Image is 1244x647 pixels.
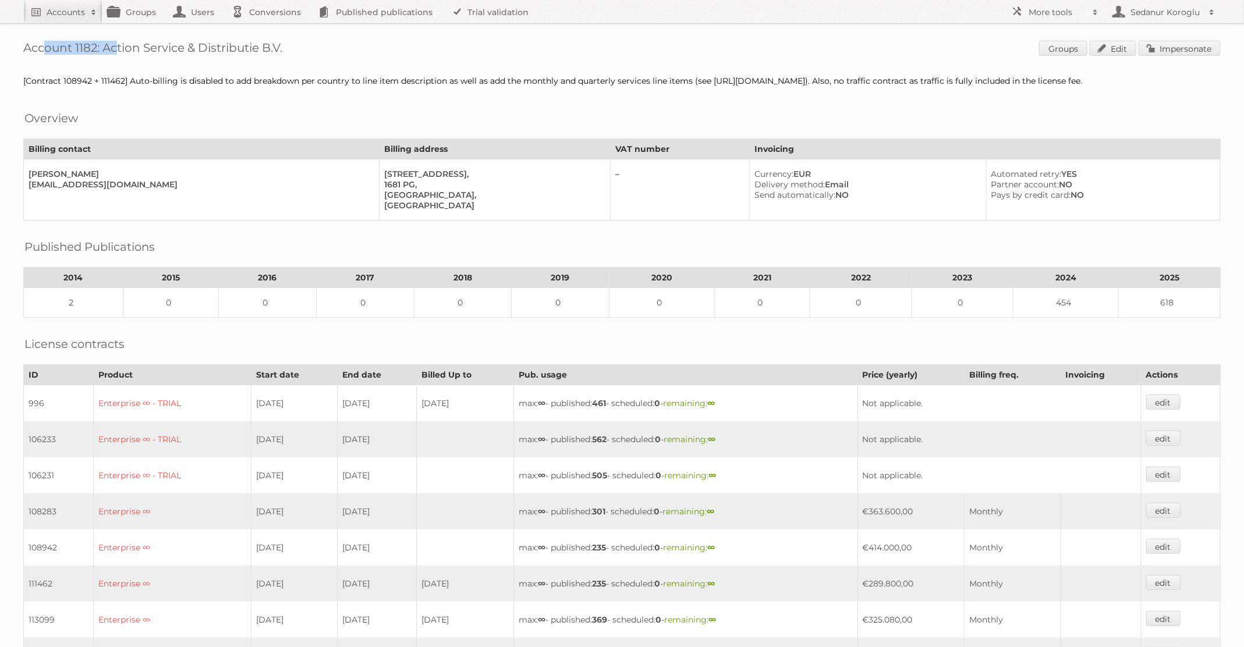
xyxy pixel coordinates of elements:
th: Billing contact [24,139,380,159]
td: [DATE] [417,566,514,602]
td: [DATE] [337,602,416,638]
td: 0 [219,288,317,318]
td: [DATE] [337,457,416,493]
th: End date [337,365,416,385]
td: [DATE] [251,457,338,493]
td: 0 [912,288,1013,318]
strong: 235 [592,542,606,553]
th: Billing address [379,139,611,159]
strong: 0 [655,434,661,445]
strong: ∞ [707,542,715,553]
th: Pub. usage [514,365,858,385]
td: 618 [1119,288,1221,318]
th: 2023 [912,268,1013,288]
td: 996 [24,385,94,422]
td: 0 [123,288,219,318]
strong: ∞ [708,614,716,625]
strong: 369 [592,614,607,625]
div: YES [991,169,1211,179]
strong: ∞ [707,506,714,517]
td: 111462 [24,566,94,602]
td: Enterprise ∞ - TRIAL [94,385,251,422]
td: max: - published: - scheduled: - [514,457,858,493]
strong: ∞ [707,398,715,408]
span: remaining: [664,434,715,445]
span: Send automatically: [754,190,835,200]
td: – [611,159,750,221]
th: Billing freq. [965,365,1061,385]
strong: ∞ [708,434,715,445]
div: NO [754,190,976,200]
span: remaining: [664,614,716,625]
a: Impersonate [1139,41,1221,56]
a: edit [1146,611,1181,626]
th: VAT number [611,139,750,159]
span: Partner account: [991,179,1059,190]
h2: Accounts [47,6,85,18]
td: 0 [316,288,414,318]
td: 2 [24,288,123,318]
td: [DATE] [251,493,338,529]
td: 113099 [24,602,94,638]
td: [DATE] [337,493,416,529]
strong: 235 [592,578,606,589]
td: [DATE] [337,529,416,566]
strong: 0 [655,614,661,625]
th: 2019 [512,268,609,288]
td: 0 [414,288,512,318]
div: Email [754,179,976,190]
td: 454 [1013,288,1119,318]
strong: 0 [655,470,661,481]
td: 0 [512,288,609,318]
td: 106231 [24,457,94,493]
strong: ∞ [538,542,545,553]
td: Monthly [965,602,1061,638]
th: 2022 [810,268,912,288]
td: max: - published: - scheduled: - [514,385,858,422]
th: 2014 [24,268,123,288]
td: max: - published: - scheduled: - [514,529,858,566]
th: Billed Up to [417,365,514,385]
td: [DATE] [251,385,338,422]
th: Invoicing [1061,365,1141,385]
th: Invoicing [750,139,1221,159]
th: 2016 [219,268,317,288]
td: Not applicable. [857,421,1141,457]
strong: 0 [654,542,660,553]
td: [DATE] [337,421,416,457]
strong: ∞ [538,398,545,408]
td: Enterprise ∞ [94,493,251,529]
span: Automated retry: [991,169,1062,179]
strong: ∞ [538,578,545,589]
th: 2018 [414,268,512,288]
h2: More tools [1029,6,1087,18]
div: [Contract 108942 + 111462] Auto-billing is disabled to add breakdown per country to line item des... [23,76,1221,86]
strong: ∞ [538,470,545,481]
span: remaining: [663,398,715,408]
span: remaining: [662,506,714,517]
a: edit [1146,539,1181,554]
td: Enterprise ∞ - TRIAL [94,457,251,493]
strong: ∞ [538,614,545,625]
td: Monthly [965,529,1061,566]
td: 106233 [24,421,94,457]
th: 2017 [316,268,414,288]
th: Actions [1141,365,1220,385]
td: max: - published: - scheduled: - [514,421,858,457]
h1: Account 1182: Action Service & Distributie B.V. [23,41,1221,58]
a: Groups [1039,41,1087,56]
td: 108942 [24,529,94,566]
div: NO [991,179,1211,190]
td: Enterprise ∞ [94,529,251,566]
td: max: - published: - scheduled: - [514,566,858,602]
div: [GEOGRAPHIC_DATA] [384,200,601,211]
strong: 461 [592,398,606,408]
td: [DATE] [337,385,416,422]
a: Edit [1090,41,1136,56]
td: 0 [609,288,714,318]
th: Product [94,365,251,385]
td: [DATE] [251,421,338,457]
th: Price (yearly) [857,365,964,385]
strong: 0 [654,578,660,589]
span: Delivery method: [754,179,825,190]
